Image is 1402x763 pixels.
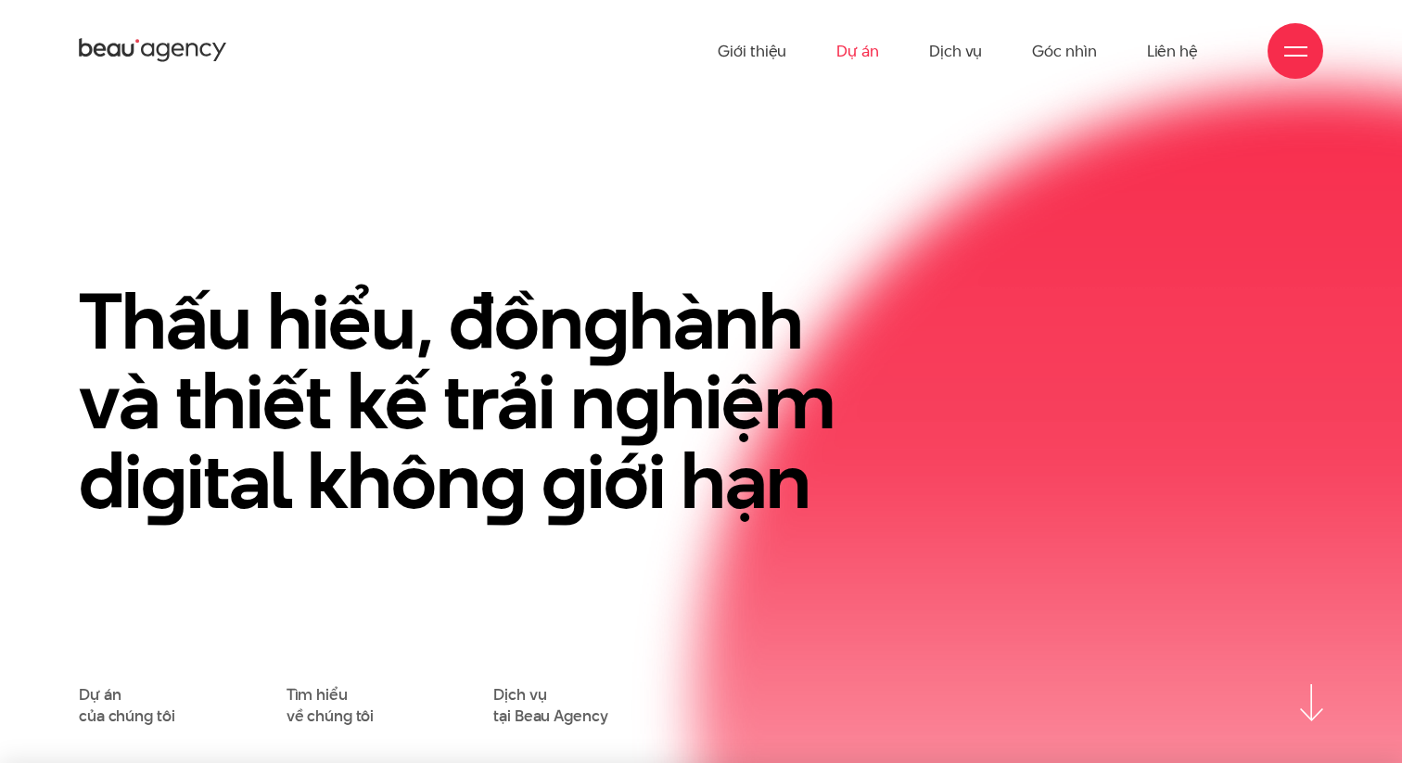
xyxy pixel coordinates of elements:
[480,426,526,535] en: g
[141,426,186,535] en: g
[542,426,587,535] en: g
[583,267,629,375] en: g
[79,282,899,520] h1: Thấu hiểu, đồn hành và thiết kế trải n hiệm di ital khôn iới hạn
[287,684,375,726] a: Tìm hiểuvề chúng tôi
[615,347,660,455] en: g
[79,684,174,726] a: Dự áncủa chúng tôi
[493,684,607,726] a: Dịch vụtại Beau Agency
